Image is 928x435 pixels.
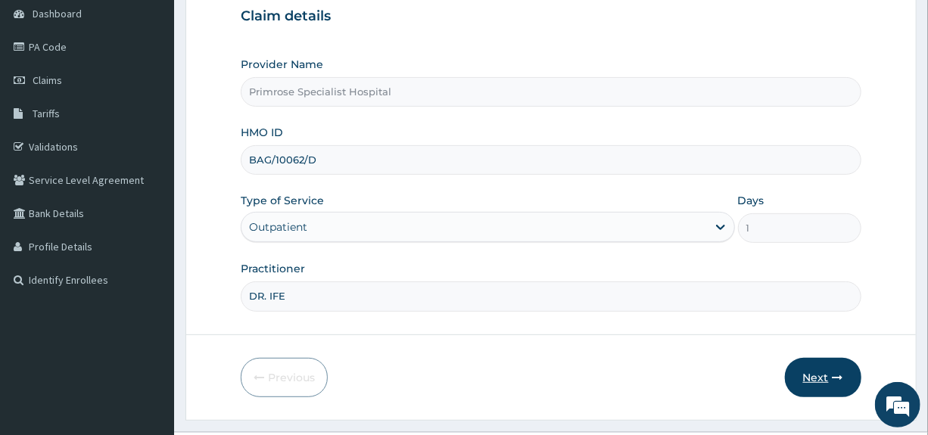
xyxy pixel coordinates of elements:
label: HMO ID [241,125,283,140]
button: Next [785,358,861,397]
span: Tariffs [33,107,60,120]
span: Claims [33,73,62,87]
label: Provider Name [241,57,323,72]
label: Practitioner [241,261,305,276]
button: Previous [241,358,328,397]
label: Type of Service [241,193,324,208]
span: Dashboard [33,7,82,20]
input: Enter HMO ID [241,145,861,175]
label: Days [738,193,765,208]
h3: Claim details [241,8,861,25]
div: Outpatient [249,219,307,235]
input: Enter Name [241,281,861,311]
